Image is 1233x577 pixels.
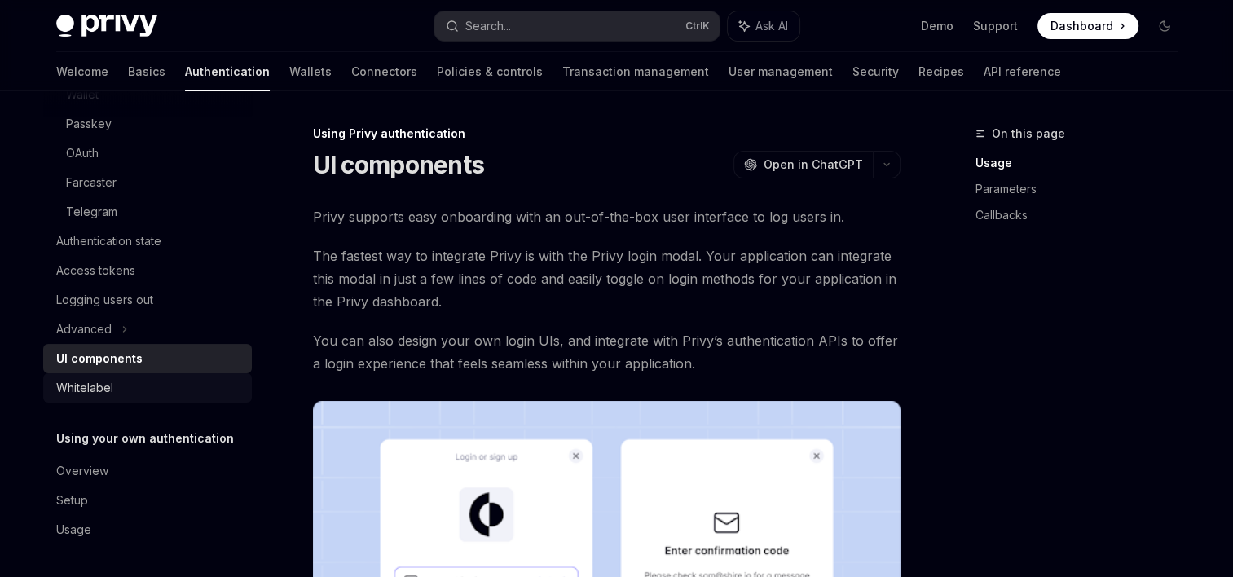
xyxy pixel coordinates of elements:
[43,168,252,197] a: Farcaster
[43,344,252,373] a: UI components
[755,18,788,34] span: Ask AI
[313,150,484,179] h1: UI components
[764,156,863,173] span: Open in ChatGPT
[434,11,720,41] button: Search...CtrlK
[66,114,112,134] div: Passkey
[729,52,833,91] a: User management
[313,329,901,375] span: You can also design your own login UIs, and integrate with Privy’s authentication APIs to offer a...
[56,52,108,91] a: Welcome
[992,124,1065,143] span: On this page
[1050,18,1113,34] span: Dashboard
[733,151,873,178] button: Open in ChatGPT
[918,52,964,91] a: Recipes
[562,52,709,91] a: Transaction management
[975,176,1191,202] a: Parameters
[43,227,252,256] a: Authentication state
[56,349,143,368] div: UI components
[56,461,108,481] div: Overview
[43,285,252,315] a: Logging users out
[56,261,135,280] div: Access tokens
[43,486,252,515] a: Setup
[975,202,1191,228] a: Callbacks
[56,15,157,37] img: dark logo
[56,429,234,448] h5: Using your own authentication
[685,20,710,33] span: Ctrl K
[56,378,113,398] div: Whitelabel
[975,150,1191,176] a: Usage
[43,256,252,285] a: Access tokens
[56,491,88,510] div: Setup
[43,197,252,227] a: Telegram
[128,52,165,91] a: Basics
[66,143,99,163] div: OAuth
[289,52,332,91] a: Wallets
[437,52,543,91] a: Policies & controls
[43,515,252,544] a: Usage
[43,139,252,168] a: OAuth
[56,319,112,339] div: Advanced
[921,18,953,34] a: Demo
[313,205,901,228] span: Privy supports easy onboarding with an out-of-the-box user interface to log users in.
[351,52,417,91] a: Connectors
[66,202,117,222] div: Telegram
[56,231,161,251] div: Authentication state
[1152,13,1178,39] button: Toggle dark mode
[43,109,252,139] a: Passkey
[56,290,153,310] div: Logging users out
[313,244,901,313] span: The fastest way to integrate Privy is with the Privy login modal. Your application can integrate ...
[1037,13,1138,39] a: Dashboard
[984,52,1061,91] a: API reference
[973,18,1018,34] a: Support
[852,52,899,91] a: Security
[56,520,91,540] div: Usage
[43,456,252,486] a: Overview
[43,373,252,403] a: Whitelabel
[66,173,117,192] div: Farcaster
[313,126,901,142] div: Using Privy authentication
[728,11,799,41] button: Ask AI
[185,52,270,91] a: Authentication
[465,16,511,36] div: Search...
